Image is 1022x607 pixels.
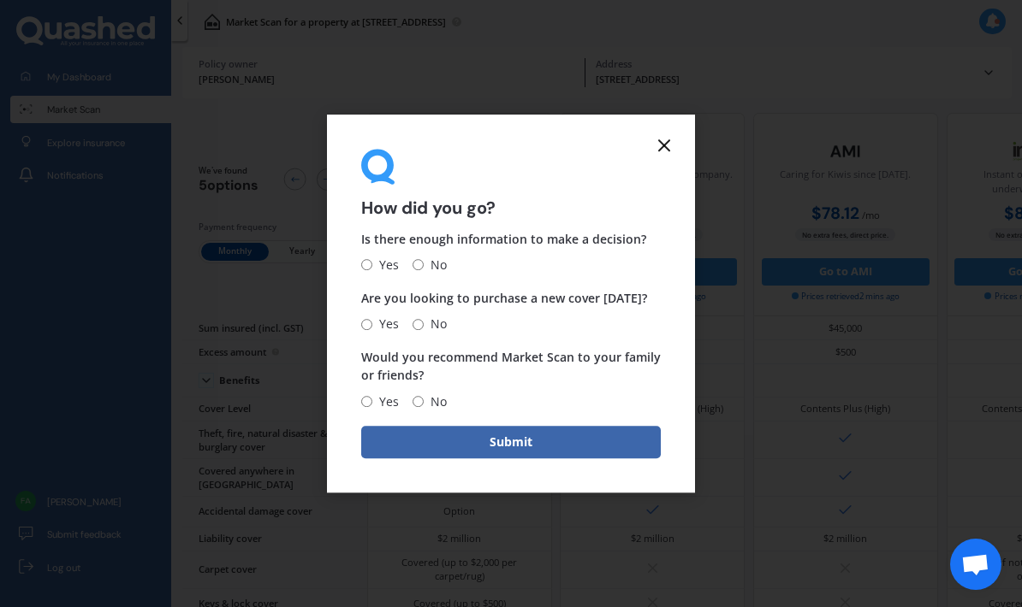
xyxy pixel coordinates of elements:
[950,539,1001,590] a: Open chat
[361,319,372,330] input: Yes
[424,314,447,334] span: No
[372,314,399,334] span: Yes
[361,396,372,407] input: Yes
[361,426,661,458] button: Submit
[361,231,646,247] span: Is there enough information to make a decision?
[361,290,647,306] span: Are you looking to purchase a new cover [DATE]?
[372,255,399,275] span: Yes
[361,350,661,384] span: Would you recommend Market Scan to your family or friends?
[361,260,372,271] input: Yes
[413,260,424,271] input: No
[413,319,424,330] input: No
[361,149,661,216] div: How did you go?
[413,396,424,407] input: No
[424,392,447,412] span: No
[372,392,399,412] span: Yes
[424,255,447,275] span: No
